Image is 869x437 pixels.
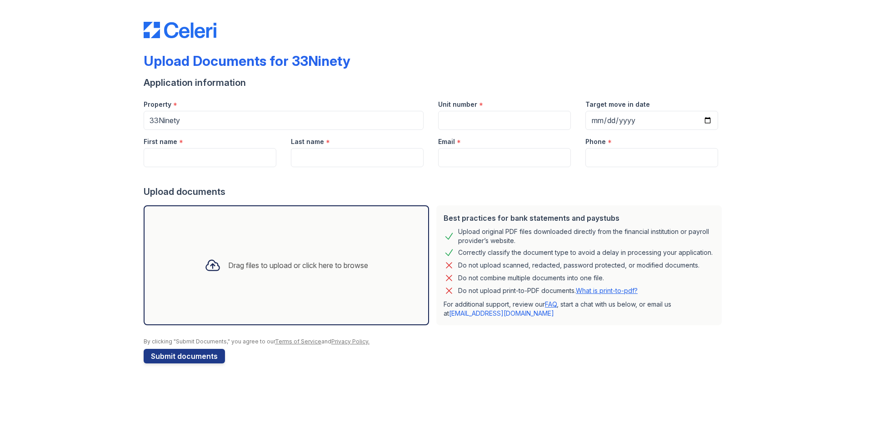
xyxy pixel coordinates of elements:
[144,22,216,38] img: CE_Logo_Blue-a8612792a0a2168367f1c8372b55b34899dd931a85d93a1a3d3e32e68fde9ad4.png
[144,76,725,89] div: Application information
[444,213,714,223] div: Best practices for bank statements and paystubs
[144,137,177,146] label: First name
[144,349,225,363] button: Submit documents
[228,260,368,271] div: Drag files to upload or click here to browse
[275,338,321,345] a: Terms of Service
[144,100,171,109] label: Property
[458,286,638,295] p: Do not upload print-to-PDF documents.
[144,53,350,69] div: Upload Documents for 33Ninety
[438,100,477,109] label: Unit number
[458,227,714,245] div: Upload original PDF files downloaded directly from the financial institution or payroll provider’...
[291,137,324,146] label: Last name
[545,300,557,308] a: FAQ
[576,287,638,294] a: What is print-to-pdf?
[144,185,725,198] div: Upload documents
[331,338,370,345] a: Privacy Policy.
[458,260,699,271] div: Do not upload scanned, redacted, password protected, or modified documents.
[585,100,650,109] label: Target move in date
[144,338,725,345] div: By clicking "Submit Documents," you agree to our and
[585,137,606,146] label: Phone
[444,300,714,318] p: For additional support, review our , start a chat with us below, or email us at
[458,273,604,283] div: Do not combine multiple documents into one file.
[449,309,554,317] a: [EMAIL_ADDRESS][DOMAIN_NAME]
[438,137,455,146] label: Email
[458,247,713,258] div: Correctly classify the document type to avoid a delay in processing your application.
